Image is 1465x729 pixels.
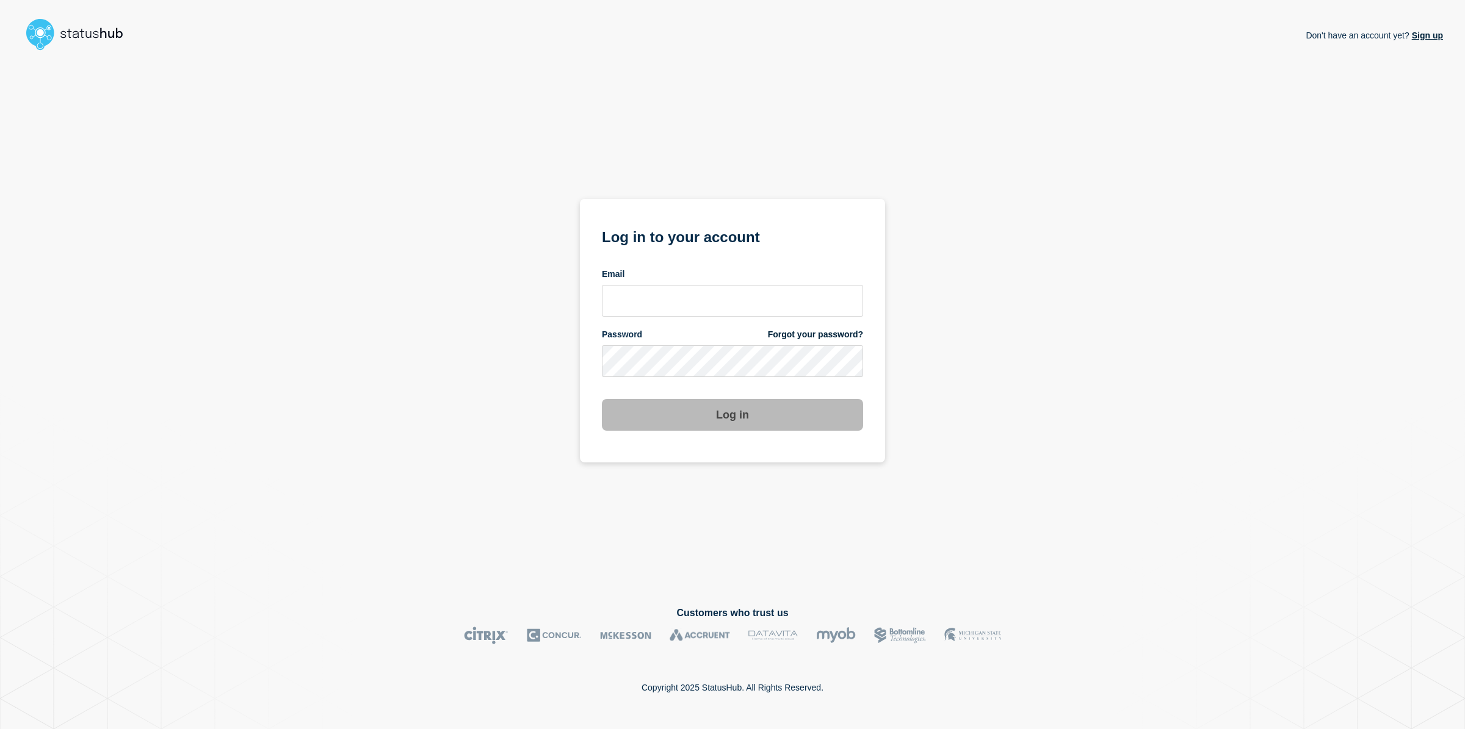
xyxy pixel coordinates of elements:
[602,224,863,247] h1: Log in to your account
[602,399,863,431] button: Log in
[22,608,1443,619] h2: Customers who trust us
[602,329,642,340] span: Password
[1409,31,1443,40] a: Sign up
[816,627,856,644] img: myob logo
[670,627,730,644] img: Accruent logo
[464,627,508,644] img: Citrix logo
[874,627,926,644] img: Bottomline logo
[748,627,798,644] img: DataVita logo
[602,285,863,317] input: email input
[768,329,863,340] a: Forgot your password?
[944,627,1001,644] img: MSU logo
[527,627,582,644] img: Concur logo
[1306,21,1443,50] p: Don't have an account yet?
[642,683,823,692] p: Copyright 2025 StatusHub. All Rights Reserved.
[600,627,651,644] img: McKesson logo
[22,15,138,54] img: StatusHub logo
[602,268,624,280] span: Email
[602,345,863,377] input: password input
